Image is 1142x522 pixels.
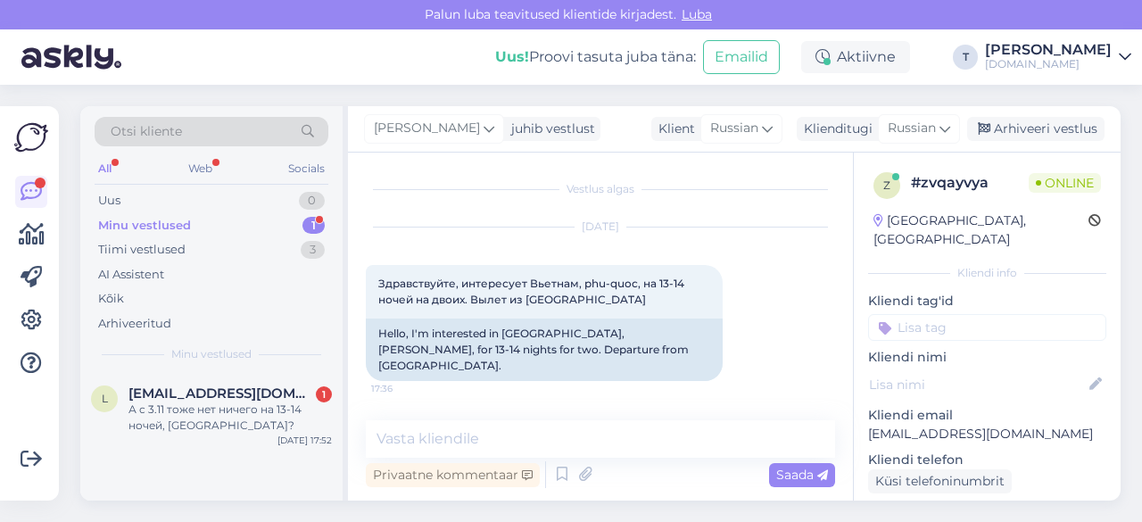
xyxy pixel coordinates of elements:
[911,172,1029,194] div: # zvqayvya
[1029,173,1101,193] span: Online
[888,119,936,138] span: Russian
[316,386,332,402] div: 1
[371,382,438,395] span: 17:36
[953,45,978,70] div: T
[14,120,48,154] img: Askly Logo
[98,217,191,235] div: Minu vestlused
[985,57,1112,71] div: [DOMAIN_NAME]
[985,43,1112,57] div: [PERSON_NAME]
[98,315,171,333] div: Arhiveeritud
[98,241,186,259] div: Tiimi vestlused
[277,434,332,447] div: [DATE] 17:52
[366,319,723,381] div: Hello, I'm interested in [GEOGRAPHIC_DATA], [PERSON_NAME], for 13-14 nights for two. Departure fr...
[301,241,325,259] div: 3
[185,157,216,180] div: Web
[710,119,758,138] span: Russian
[98,192,120,210] div: Uus
[967,117,1105,141] div: Arhiveeri vestlus
[868,451,1106,469] p: Kliendi telefon
[171,346,252,362] span: Minu vestlused
[676,6,717,22] span: Luba
[111,122,182,141] span: Otsi kliente
[95,157,115,180] div: All
[868,425,1106,443] p: [EMAIL_ADDRESS][DOMAIN_NAME]
[868,469,1012,493] div: Küsi telefoninumbrit
[797,120,873,138] div: Klienditugi
[873,211,1088,249] div: [GEOGRAPHIC_DATA], [GEOGRAPHIC_DATA]
[703,40,780,74] button: Emailid
[98,290,124,308] div: Kõik
[495,46,696,68] div: Proovi tasuta juba täna:
[285,157,328,180] div: Socials
[366,219,835,235] div: [DATE]
[374,119,480,138] span: [PERSON_NAME]
[868,314,1106,341] input: Lisa tag
[504,120,595,138] div: juhib vestlust
[302,217,325,235] div: 1
[776,467,828,483] span: Saada
[495,48,529,65] b: Uus!
[299,192,325,210] div: 0
[801,41,910,73] div: Aktiivne
[366,463,540,487] div: Privaatne kommentaar
[102,392,108,405] span: l
[868,406,1106,425] p: Kliendi email
[868,265,1106,281] div: Kliendi info
[651,120,695,138] div: Klient
[883,178,890,192] span: z
[985,43,1131,71] a: [PERSON_NAME][DOMAIN_NAME]
[128,402,332,434] div: А с 3.11 тоже нет ничего на 13-14 ночей, [GEOGRAPHIC_DATA]?
[378,277,687,306] span: Здравствуйте, интересует Вьетнам, phu-quoc, на 13-14 ночей на двоих. Вылет из [GEOGRAPHIC_DATA]
[868,348,1106,367] p: Kliendi nimi
[98,266,164,284] div: AI Assistent
[868,292,1106,311] p: Kliendi tag'id
[366,181,835,197] div: Vestlus algas
[128,385,314,402] span: lukinajekaterina@gmail.com
[869,375,1086,394] input: Lisa nimi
